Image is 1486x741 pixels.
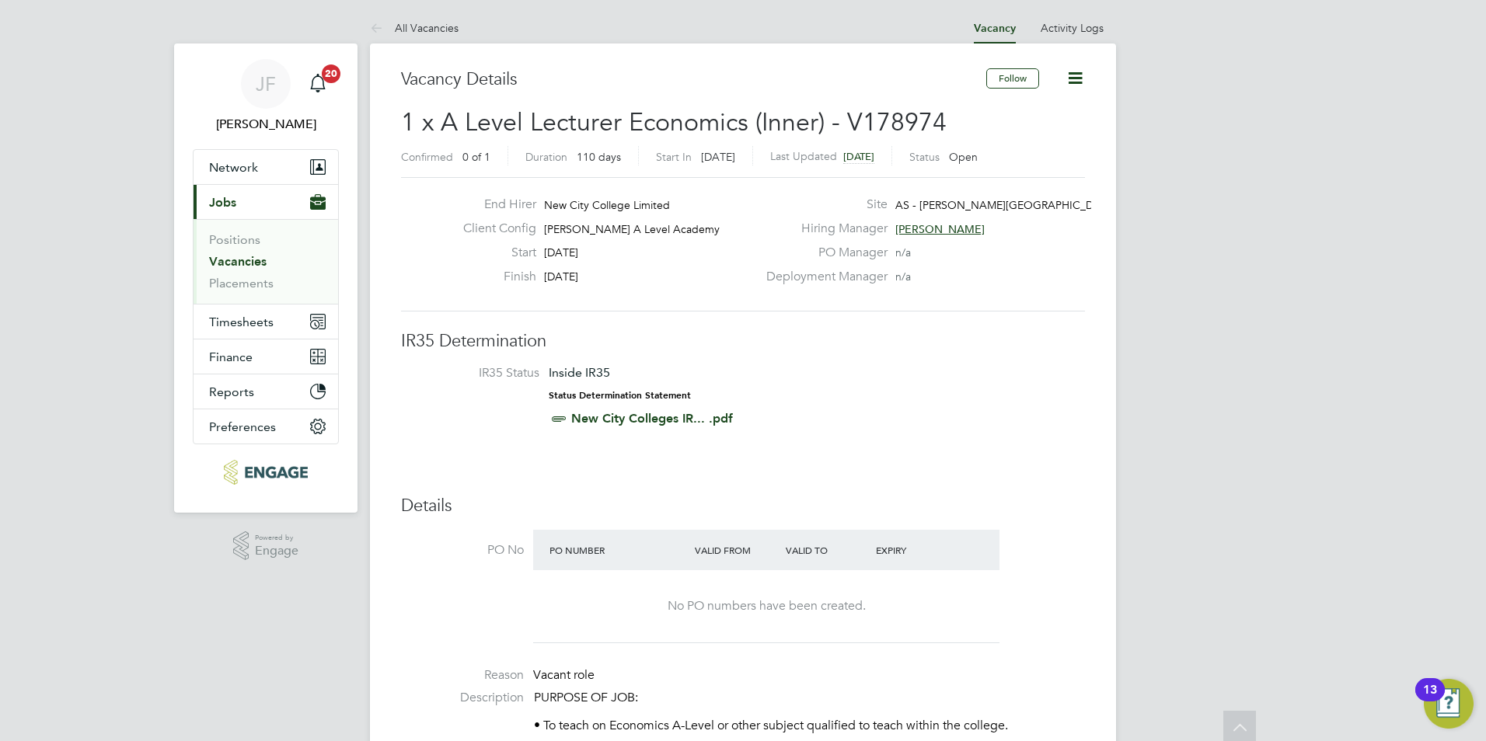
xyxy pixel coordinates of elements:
a: 20 [302,59,333,109]
label: Hiring Manager [757,221,888,237]
a: New City Colleges IR... .pdf [571,411,733,426]
span: n/a [895,245,911,259]
a: Placements [209,276,274,290]
span: Reports [209,384,254,399]
label: Confirmed [401,150,453,164]
a: Go to home page [193,460,339,485]
h3: Vacancy Details [401,68,986,91]
label: Site [757,197,888,213]
label: Deployment Manager [757,269,888,285]
button: Reports [194,374,338,409]
a: Vacancies [209,254,267,269]
label: Client Config [451,221,536,237]
label: Start [451,245,536,261]
span: n/a [895,270,911,284]
div: Jobs [194,219,338,304]
span: AS - [PERSON_NAME][GEOGRAPHIC_DATA] [895,198,1118,212]
span: [PERSON_NAME] [895,222,985,236]
label: End Hirer [451,197,536,213]
button: Finance [194,339,338,374]
button: Timesheets [194,304,338,339]
a: Vacancy [974,22,1016,35]
span: [DATE] [544,270,578,284]
span: New City College Limited [544,198,670,212]
span: JF [256,74,276,94]
div: 13 [1423,690,1437,710]
span: James Farrington [193,115,339,134]
button: Network [194,150,338,184]
div: Valid From [691,536,782,564]
span: Powered by [255,531,298,544]
a: Positions [209,232,260,247]
span: Vacant role [533,667,595,683]
span: [DATE] [544,245,578,259]
span: 20 [322,64,340,83]
span: [PERSON_NAME] A Level Academy [544,222,720,236]
span: Network [209,160,258,175]
a: JF[PERSON_NAME] [193,59,339,134]
div: PO Number [546,536,691,564]
a: All Vacancies [370,21,459,35]
span: [DATE] [843,150,874,163]
label: PO No [401,542,524,558]
span: Engage [255,544,298,558]
h3: Details [401,495,1085,517]
span: 110 days [577,150,621,164]
span: Inside IR35 [549,365,610,380]
a: Powered byEngage [233,531,299,561]
span: Timesheets [209,315,274,329]
div: Expiry [872,536,963,564]
div: Valid To [782,536,873,564]
h3: IR35 Determination [401,330,1085,353]
span: Jobs [209,195,236,210]
span: Open [949,150,978,164]
button: Follow [986,68,1039,89]
label: Last Updated [770,149,837,163]
button: Open Resource Center, 13 new notifications [1424,679,1474,729]
div: No PO numbers have been created. [549,598,984,614]
span: Preferences [209,419,276,434]
label: IR35 Status [417,365,539,381]
img: huntereducation-logo-retina.png [224,460,307,485]
button: Jobs [194,185,338,219]
span: [DATE] [701,150,735,164]
label: PO Manager [757,245,888,261]
span: 1 x A Level Lecturer Economics (Inner) - V178974 [401,107,947,137]
p: PURPOSE OF JOB: [534,690,1085,706]
p: • To teach on Economics A-Level or other subject qualified to teach within the college. [534,718,1085,734]
span: Finance [209,350,253,364]
label: Reason [401,667,524,684]
nav: Main navigation [174,43,358,513]
label: Start In [656,150,692,164]
a: Activity Logs [1041,21,1104,35]
strong: Status Determination Statement [549,390,691,401]
span: 0 of 1 [462,150,490,164]
label: Duration [525,150,567,164]
button: Preferences [194,409,338,444]
label: Description [401,690,524,706]
label: Finish [451,269,536,285]
label: Status [909,150,940,164]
